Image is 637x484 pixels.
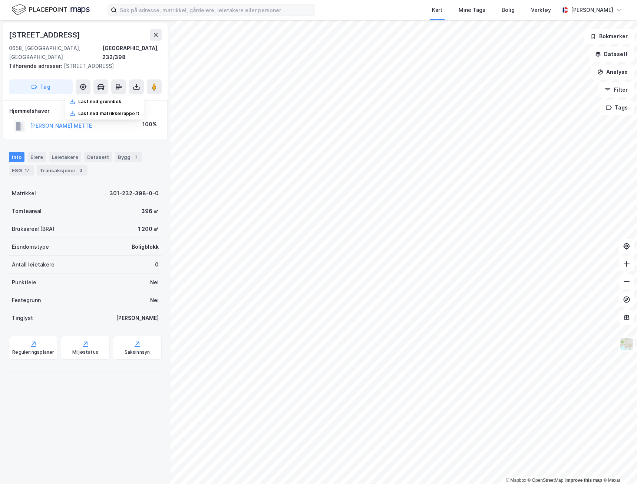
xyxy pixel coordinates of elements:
div: Bygg [115,152,142,162]
input: Søk på adresse, matrikkel, gårdeiere, leietakere eller personer [117,4,315,16]
button: Tags [600,100,634,115]
div: Leietakere [49,152,81,162]
div: [PERSON_NAME] [571,6,613,14]
a: Mapbox [506,478,526,483]
div: 0658, [GEOGRAPHIC_DATA], [GEOGRAPHIC_DATA] [9,44,102,62]
div: [STREET_ADDRESS] [9,29,82,41]
img: Z [620,337,634,351]
div: Kart [432,6,442,14]
div: Datasett [84,152,112,162]
div: Antall leietakere [12,260,55,269]
div: [STREET_ADDRESS] [9,62,156,71]
button: Filter [598,82,634,97]
div: ESG [9,165,34,176]
button: Analyse [591,65,634,79]
div: Saksinnsyn [125,349,150,355]
div: 396 ㎡ [141,207,159,216]
div: 1 200 ㎡ [138,225,159,233]
button: Bokmerker [584,29,634,44]
div: Last ned grunnbok [78,99,121,105]
div: 1 [132,153,139,161]
div: Miljøstatus [72,349,98,355]
div: Nei [150,296,159,305]
div: Nei [150,278,159,287]
a: Improve this map [565,478,602,483]
button: Tag [9,79,73,94]
div: Eiendomstype [12,242,49,251]
div: Reguleringsplaner [12,349,54,355]
div: Bruksareal (BRA) [12,225,55,233]
div: Matrikkel [12,189,36,198]
div: [GEOGRAPHIC_DATA], 232/398 [102,44,162,62]
div: 100% [142,120,157,129]
div: Info [9,152,24,162]
div: 17 [23,167,31,174]
div: Tomteareal [12,207,42,216]
div: Eiere [27,152,46,162]
div: Verktøy [531,6,551,14]
a: OpenStreetMap [528,478,564,483]
div: Hjemmelshaver [9,107,161,115]
div: 0 [155,260,159,269]
div: Boligblokk [132,242,159,251]
span: Tilhørende adresser: [9,63,64,69]
button: Datasett [589,47,634,62]
iframe: Chat Widget [600,448,637,484]
div: Last ned matrikkelrapport [78,111,139,117]
div: [PERSON_NAME] [116,314,159,323]
div: 3 [77,167,85,174]
div: Punktleie [12,278,36,287]
div: Bolig [502,6,515,14]
img: logo.f888ab2527a4732fd821a326f86c7f29.svg [12,3,90,16]
div: Festegrunn [12,296,41,305]
div: 301-232-398-0-0 [109,189,159,198]
div: Mine Tags [459,6,485,14]
div: Kontrollprogram for chat [600,448,637,484]
div: Tinglyst [12,314,33,323]
div: Transaksjoner [37,165,88,176]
